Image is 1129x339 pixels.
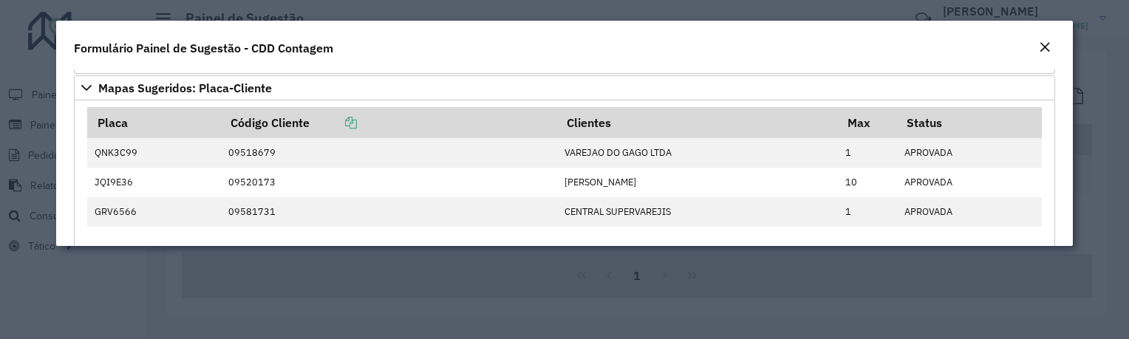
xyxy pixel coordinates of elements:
[896,197,1042,227] td: APROVADA
[556,168,837,197] td: [PERSON_NAME]
[221,197,556,227] td: 09581731
[87,138,221,168] td: QNK3C99
[896,138,1042,168] td: APROVADA
[221,107,556,138] th: Código Cliente
[556,138,837,168] td: VAREJAO DO GAGO LTDA
[87,197,221,227] td: GRV6566
[87,107,221,138] th: Placa
[221,138,556,168] td: 09518679
[837,197,896,227] td: 1
[310,115,357,130] a: Copiar
[221,168,556,197] td: 09520173
[896,107,1042,138] th: Status
[87,168,221,197] td: JQI9E36
[556,197,837,227] td: CENTRAL SUPERVAREJIS
[556,107,837,138] th: Clientes
[98,82,272,94] span: Mapas Sugeridos: Placa-Cliente
[837,107,896,138] th: Max
[896,168,1042,197] td: APROVADA
[1034,38,1055,58] button: Close
[837,168,896,197] td: 10
[74,39,333,57] h4: Formulário Painel de Sugestão - CDD Contagem
[837,138,896,168] td: 1
[74,75,1054,100] a: Mapas Sugeridos: Placa-Cliente
[86,242,157,259] label: Observações
[1039,41,1051,53] em: Fechar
